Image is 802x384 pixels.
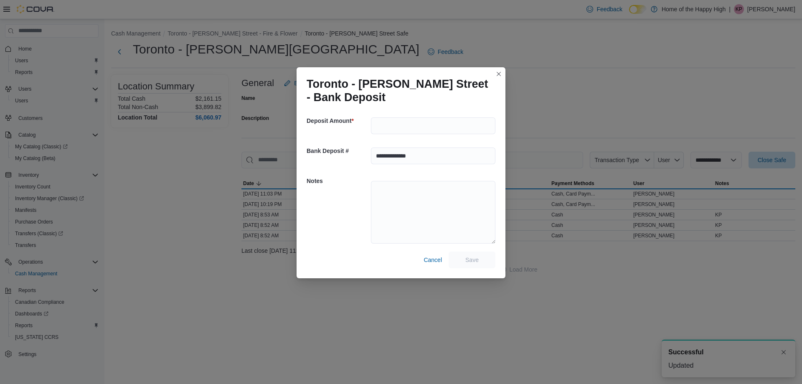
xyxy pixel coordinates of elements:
span: Save [465,256,479,264]
h5: Notes [307,173,369,189]
span: Cancel [424,256,442,264]
button: Save [449,252,495,268]
h1: Toronto - [PERSON_NAME] Street - Bank Deposit [307,77,489,104]
button: Closes this modal window [494,69,504,79]
h5: Bank Deposit # [307,142,369,159]
button: Cancel [420,252,445,268]
h5: Deposit Amount [307,112,369,129]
